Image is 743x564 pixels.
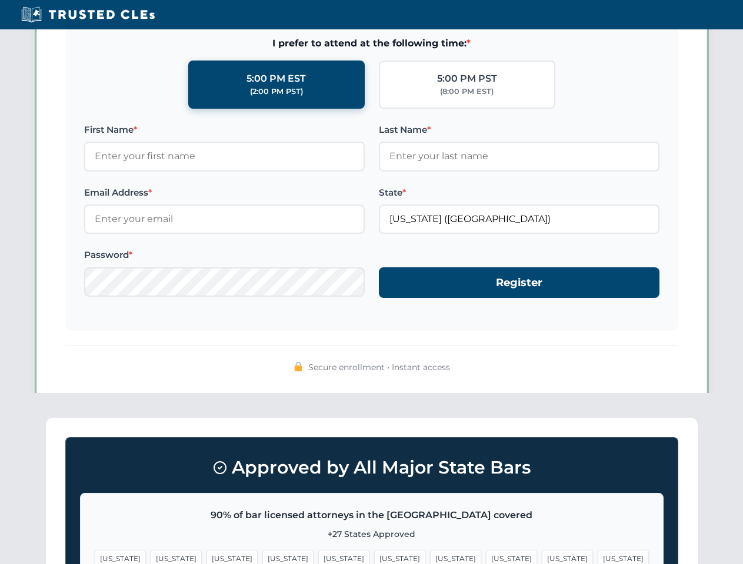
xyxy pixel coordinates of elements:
[379,186,659,200] label: State
[379,123,659,137] label: Last Name
[84,204,365,234] input: Enter your email
[437,71,497,86] div: 5:00 PM PST
[379,204,659,234] input: Louisiana (LA)
[84,123,365,137] label: First Name
[80,452,664,484] h3: Approved by All Major State Bars
[84,248,365,262] label: Password
[95,528,649,540] p: +27 States Approved
[440,86,494,98] div: (8:00 PM EST)
[246,71,306,86] div: 5:00 PM EST
[250,86,303,98] div: (2:00 PM PST)
[84,36,659,51] span: I prefer to attend at the following time:
[379,267,659,298] button: Register
[308,361,450,374] span: Secure enrollment • Instant access
[95,508,649,523] p: 90% of bar licensed attorneys in the [GEOGRAPHIC_DATA] covered
[18,6,158,23] img: Trusted CLEs
[379,142,659,171] input: Enter your last name
[294,362,303,371] img: 🔒
[84,186,365,200] label: Email Address
[84,142,365,171] input: Enter your first name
